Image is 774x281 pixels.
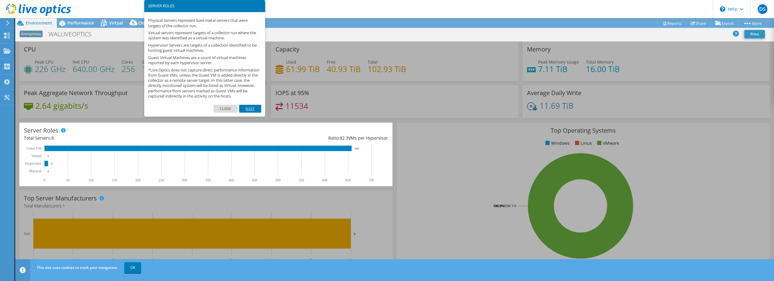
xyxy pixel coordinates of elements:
p: Hypervisor Servers are targets of a collection identified to be hosting guest virtual machines. [148,43,261,53]
span: This site uses cookies to track your navigation. [37,265,118,270]
p: Guest Virtual Machines are a count of virtual machines reported by each hypervisor server. [148,55,261,65]
p: Virtual servers represent targets of a collector run where the system was identified as a virtual... [148,30,261,41]
span: Environment [26,20,52,26]
a: Reports [657,18,686,28]
span: Virtual [109,20,123,26]
a: Print [744,30,765,38]
a: Next [239,105,261,113]
a: More [738,18,766,28]
a: Close [213,105,238,113]
span: Performance [67,20,94,26]
span: DS [758,4,767,14]
p: Physical Servers represent bare metal servers that were targets of the collector run. [148,18,261,28]
a: Export [711,18,739,28]
p: *Live Optics does not capture direct performance information from Guest VMs, unless the Guest VM ... [148,68,261,99]
h1: WALLIVEOPTICS [46,31,101,38]
svg: \n [720,6,725,12]
span: Anonymous [20,31,43,37]
a: Share [686,18,711,28]
a: OK [124,262,141,273]
h3: SERVER ROLES [148,4,261,8]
